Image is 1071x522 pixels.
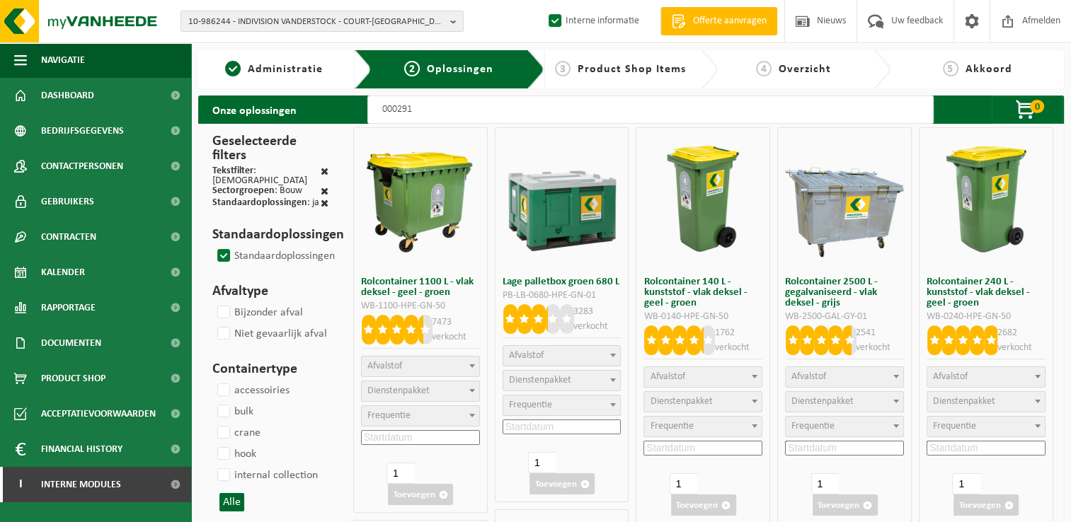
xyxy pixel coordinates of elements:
span: Oplossingen [427,64,493,75]
div: PB-LB-0680-HPE-GN-01 [503,291,622,301]
h3: Afvaltype [212,281,328,302]
div: WB-0140-HPE-GN-50 [643,312,762,322]
span: Afvalstof [367,361,402,371]
span: Offerte aanvragen [689,14,770,28]
span: Contactpersonen [41,149,123,184]
h3: Containertype [212,359,328,380]
p: 3283 verkocht [573,304,622,334]
h2: Onze oplossingen [198,95,311,124]
p: 2541 verkocht [856,325,904,355]
p: 7473 verkocht [432,315,480,344]
h3: Rolcontainer 140 L - kunststof - vlak deksel - geel - groen [643,277,762,308]
span: Acceptatievoorwaarden [41,396,156,431]
span: Sectorgroepen [212,185,275,196]
input: Startdatum [643,441,762,456]
h3: Geselecteerde filters [212,131,328,166]
button: Alle [219,493,244,511]
label: accessoiries [214,380,290,401]
a: Offerte aanvragen [660,7,777,35]
span: Dashboard [41,78,94,113]
button: 0 [992,95,1063,124]
span: 2 [404,61,420,76]
span: Dienstenpakket [791,396,854,407]
img: PB-LB-0680-HPE-GN-01 [502,139,622,259]
span: Standaardoplossingen [212,197,307,208]
span: Gebruikers [41,184,94,219]
input: 1 [670,473,697,494]
span: Administratie [248,64,323,75]
img: WB-0240-HPE-GN-50 [926,139,1046,259]
span: Overzicht [779,64,831,75]
label: Bijzonder afval [214,302,303,323]
div: : [DEMOGRAPHIC_DATA] [212,166,321,186]
p: 1762 verkocht [714,325,762,355]
span: 5 [943,61,958,76]
input: 1 [386,463,414,484]
label: hook [214,443,256,465]
span: Frequentie [791,421,835,431]
input: Startdatum [927,441,1046,456]
span: Tekstfilter [212,166,253,176]
span: Afvalstof [933,371,968,382]
label: Niet gevaarlijk afval [214,323,327,344]
button: Toevoegen [388,484,453,505]
span: Bedrijfsgegevens [41,113,124,149]
span: I [14,467,27,502]
span: Frequentie [509,400,552,410]
h3: Lage palletbox groen 680 L [503,277,622,287]
span: Dienstenpakket [367,385,430,396]
span: Rapportage [41,290,96,325]
button: Toevoegen [953,494,1019,516]
h3: Standaardoplossingen [212,224,328,245]
span: Afvalstof [650,371,685,382]
button: 10-986244 - INDIVISION VANDERSTOCK - COURT-[GEOGRAPHIC_DATA] [181,11,464,32]
span: Product Shop [41,361,105,396]
button: Toevoegen [529,473,595,494]
span: Afvalstof [791,371,826,382]
span: Dienstenpakket [509,375,571,385]
img: WB-0140-HPE-GN-50 [643,139,763,259]
label: bulk [214,401,253,422]
span: Dienstenpakket [933,396,995,407]
div: : ja [212,198,319,210]
div: WB-0240-HPE-GN-50 [927,312,1046,322]
span: 4 [756,61,772,76]
h3: Rolcontainer 240 L - kunststof - vlak deksel - geel - groen [927,277,1046,308]
span: Kalender [41,255,85,290]
a: 2Oplossingen [382,61,517,78]
h3: Rolcontainer 1100 L - vlak deksel - geel - groen [361,277,480,298]
span: Documenten [41,325,101,361]
p: 2682 verkocht [997,325,1046,355]
span: 1 [225,61,241,76]
a: 1Administratie [205,61,343,78]
input: 1 [528,452,556,473]
span: 3 [555,61,571,76]
span: Afvalstof [509,350,544,361]
a: 5Akkoord [898,61,1057,78]
label: internal collection [214,465,318,486]
span: Akkoord [966,64,1012,75]
label: Interne informatie [546,11,639,32]
input: Zoeken [367,95,934,124]
input: 1 [811,473,839,494]
input: Startdatum [361,430,480,445]
button: Toevoegen [671,494,736,516]
img: WB-1100-HPE-GN-50 [360,139,481,259]
label: crane [214,422,260,443]
button: Toevoegen [813,494,878,516]
span: Frequentie [933,421,976,431]
span: Product Shop Items [578,64,686,75]
span: Frequentie [650,421,693,431]
span: 0 [1030,100,1044,113]
span: Dienstenpakket [650,396,712,407]
a: 3Product Shop Items [551,61,689,78]
span: Contracten [41,219,96,255]
span: Frequentie [367,410,411,421]
input: 1 [952,473,980,494]
div: : Bouw [212,186,302,198]
img: WB-2500-GAL-GY-01 [784,139,905,259]
input: Startdatum [785,441,904,456]
span: Financial History [41,431,122,467]
span: Navigatie [41,42,85,78]
input: Startdatum [503,419,622,434]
